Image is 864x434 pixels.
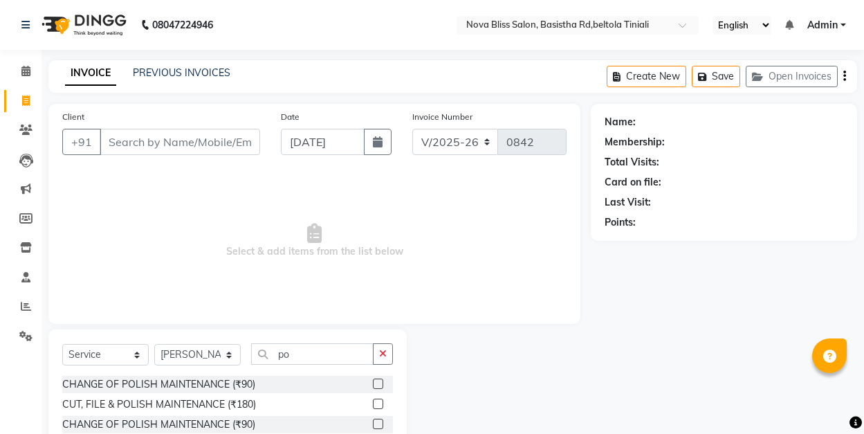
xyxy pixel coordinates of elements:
[251,343,374,365] input: Search or Scan
[62,397,256,412] div: CUT, FILE & POLISH MAINTENANCE (₹180)
[746,66,838,87] button: Open Invoices
[412,111,472,123] label: Invoice Number
[65,61,116,86] a: INVOICE
[605,155,659,170] div: Total Visits:
[35,6,130,44] img: logo
[62,172,567,310] span: Select & add items from the list below
[605,195,651,210] div: Last Visit:
[692,66,740,87] button: Save
[607,66,686,87] button: Create New
[605,215,636,230] div: Points:
[807,18,838,33] span: Admin
[605,135,665,150] div: Membership:
[62,417,255,432] div: CHANGE OF POLISH MAINTENANCE (₹90)
[100,129,260,155] input: Search by Name/Mobile/Email/Code
[605,115,636,129] div: Name:
[152,6,213,44] b: 08047224946
[62,111,84,123] label: Client
[281,111,300,123] label: Date
[62,377,255,392] div: CHANGE OF POLISH MAINTENANCE (₹90)
[605,175,661,190] div: Card on file:
[133,66,230,79] a: PREVIOUS INVOICES
[62,129,101,155] button: +91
